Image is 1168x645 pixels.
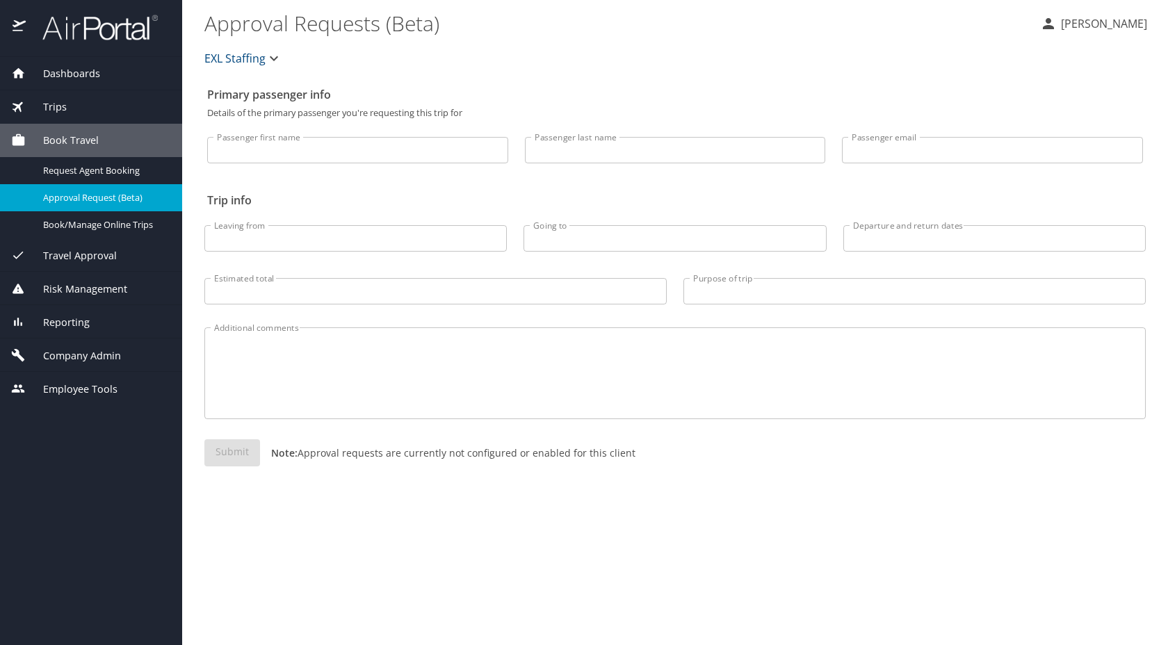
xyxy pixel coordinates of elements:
h2: Trip info [207,189,1143,211]
span: Request Agent Booking [43,164,165,177]
span: Company Admin [26,348,121,364]
span: Employee Tools [26,382,117,397]
p: Details of the primary passenger you're requesting this trip for [207,108,1143,117]
span: Reporting [26,315,90,330]
span: Trips [26,99,67,115]
button: [PERSON_NAME] [1035,11,1153,36]
h1: Approval Requests (Beta) [204,1,1029,44]
img: icon-airportal.png [13,14,27,41]
h2: Primary passenger info [207,83,1143,106]
p: [PERSON_NAME] [1057,15,1147,32]
strong: Note: [271,446,298,459]
img: airportal-logo.png [27,14,158,41]
span: EXL Staffing [204,49,266,68]
span: Approval Request (Beta) [43,191,165,204]
span: Travel Approval [26,248,117,263]
button: EXL Staffing [199,44,288,72]
span: Book/Manage Online Trips [43,218,165,231]
span: Book Travel [26,133,99,148]
span: Risk Management [26,281,127,297]
span: Dashboards [26,66,100,81]
p: Approval requests are currently not configured or enabled for this client [260,446,635,460]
